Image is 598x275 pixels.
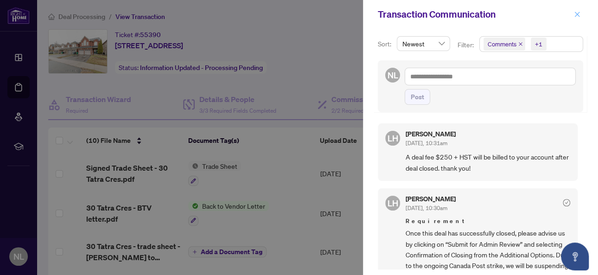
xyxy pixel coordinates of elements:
[402,37,445,51] span: Newest
[378,39,393,49] p: Sort:
[406,131,456,137] h5: [PERSON_NAME]
[388,197,398,210] span: LH
[406,217,570,226] span: Requirement
[406,196,456,202] h5: [PERSON_NAME]
[406,152,570,173] span: A deal fee $250 + HST will be billed to your account after deal closed. thank you!
[378,7,571,21] div: Transaction Communication
[406,205,447,211] span: [DATE], 10:30am
[563,199,570,206] span: check-circle
[405,89,430,105] button: Post
[388,69,398,82] span: NL
[483,38,525,51] span: Comments
[518,42,523,46] span: close
[574,11,580,18] span: close
[458,40,475,50] p: Filter:
[406,140,447,147] span: [DATE], 10:31am
[488,39,516,49] span: Comments
[388,132,398,145] span: LH
[561,243,589,270] button: Open asap
[535,39,542,49] div: +1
